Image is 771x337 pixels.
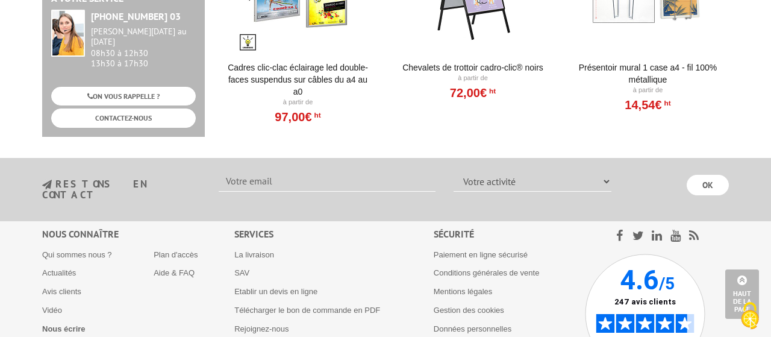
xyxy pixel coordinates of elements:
[91,27,196,68] div: 08h30 à 12h30 13h30 à 17h30
[399,61,548,74] a: Chevalets de trottoir Cadro-Clic® Noirs
[51,10,85,57] img: widget-service.jpg
[434,306,504,315] a: Gestion des cookies
[687,175,729,195] input: OK
[573,86,722,95] p: À partir de
[450,89,496,96] a: 72,00€HT
[51,87,196,106] a: ON VOUS RAPPELLE ?
[234,306,380,315] a: Télécharger le bon de commande en PDF
[434,287,493,296] a: Mentions légales
[91,10,181,22] strong: [PHONE_NUMBER] 03
[234,324,289,333] a: Rejoignez-nous
[91,27,196,47] div: [PERSON_NAME][DATE] au [DATE]
[42,268,76,277] a: Actualités
[434,324,511,333] a: Données personnelles
[42,227,234,241] div: Nous connaître
[275,113,320,121] a: 97,00€HT
[42,250,112,259] a: Qui sommes nous ?
[42,179,201,200] h3: restons en contact
[625,101,670,109] a: 14,54€HT
[434,250,528,259] a: Paiement en ligne sécurisé
[223,98,372,107] p: À partir de
[154,250,198,259] a: Plan d'accès
[42,324,86,333] a: Nous écrire
[434,268,540,277] a: Conditions générales de vente
[234,250,274,259] a: La livraison
[234,287,317,296] a: Etablir un devis en ligne
[312,111,321,119] sup: HT
[42,287,81,296] a: Avis clients
[662,99,671,107] sup: HT
[434,227,585,241] div: Sécurité
[487,87,496,95] sup: HT
[51,109,196,127] a: CONTACTEZ-NOUS
[42,306,62,315] a: Vidéo
[729,296,771,337] button: Cookies (fenêtre modale)
[234,268,249,277] a: SAV
[399,74,548,83] p: À partir de
[234,227,434,241] div: Services
[573,61,722,86] a: Présentoir mural 1 case A4 - Fil 100% métallique
[223,61,372,98] a: Cadres clic-clac éclairage LED double-faces suspendus sur câbles du A4 au A0
[42,180,52,190] img: newsletter.jpg
[735,301,765,331] img: Cookies (fenêtre modale)
[725,269,759,319] a: Haut de la page
[219,171,435,192] input: Votre email
[154,268,195,277] a: Aide & FAQ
